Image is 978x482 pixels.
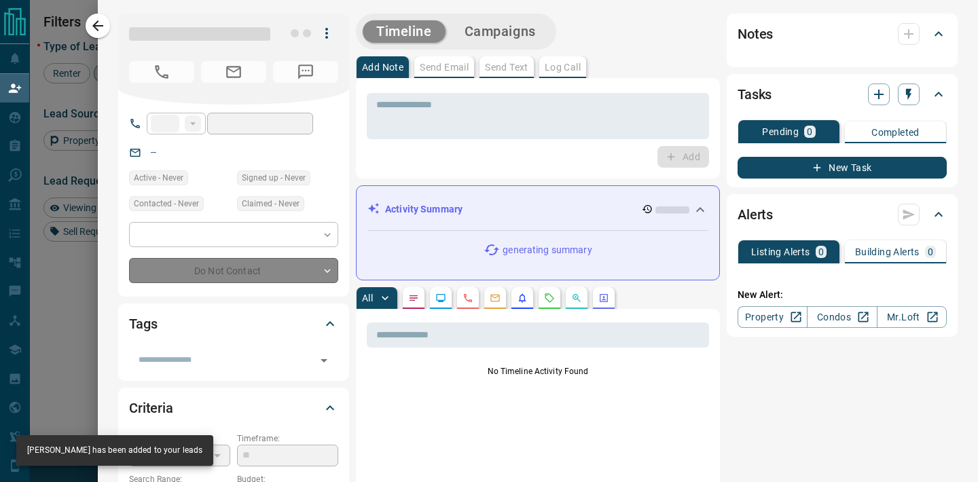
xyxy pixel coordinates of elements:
a: Property [738,306,808,328]
a: Condos [807,306,877,328]
svg: Notes [408,293,419,303]
a: -- [151,147,156,157]
span: Contacted - Never [134,197,199,210]
p: Actively Searching: [129,432,230,445]
p: Building Alerts [855,247,920,257]
p: 0 [928,247,933,257]
button: Open [314,351,333,370]
svg: Calls [463,293,473,303]
p: Completed [871,128,920,137]
button: Timeline [363,20,446,43]
div: Do Not Contact [129,258,338,283]
p: Pending [762,127,799,136]
p: generating summary [503,243,592,257]
div: [PERSON_NAME] has been added to your leads [27,439,202,462]
button: Campaigns [451,20,549,43]
h2: Alerts [738,204,773,225]
h2: Tags [129,313,157,335]
p: 0 [818,247,824,257]
a: Mr.Loft [877,306,947,328]
p: Add Note [362,62,403,72]
span: Active - Never [134,171,183,185]
svg: Listing Alerts [517,293,528,303]
span: No Email [201,61,266,83]
button: New Task [738,157,947,179]
p: Listing Alerts [751,247,810,257]
p: No Timeline Activity Found [367,365,709,377]
svg: Agent Actions [598,293,609,303]
svg: Emails [490,293,501,303]
span: Signed up - Never [242,171,306,185]
div: Criteria [129,392,338,424]
h2: Criteria [129,397,173,419]
p: All [362,293,373,303]
p: Activity Summary [385,202,463,217]
div: Tags [129,308,338,340]
svg: Requests [544,293,555,303]
span: No Number [273,61,338,83]
svg: Lead Browsing Activity [435,293,446,303]
span: Claimed - Never [242,197,300,210]
div: Notes [738,18,947,50]
p: 0 [807,127,812,136]
p: New Alert: [738,288,947,302]
p: Timeframe: [237,432,338,445]
div: Tasks [738,78,947,111]
svg: Opportunities [571,293,582,303]
h2: Notes [738,23,773,45]
h2: Tasks [738,84,772,105]
div: Alerts [738,198,947,231]
span: No Number [129,61,194,83]
div: Activity Summary [367,197,708,222]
